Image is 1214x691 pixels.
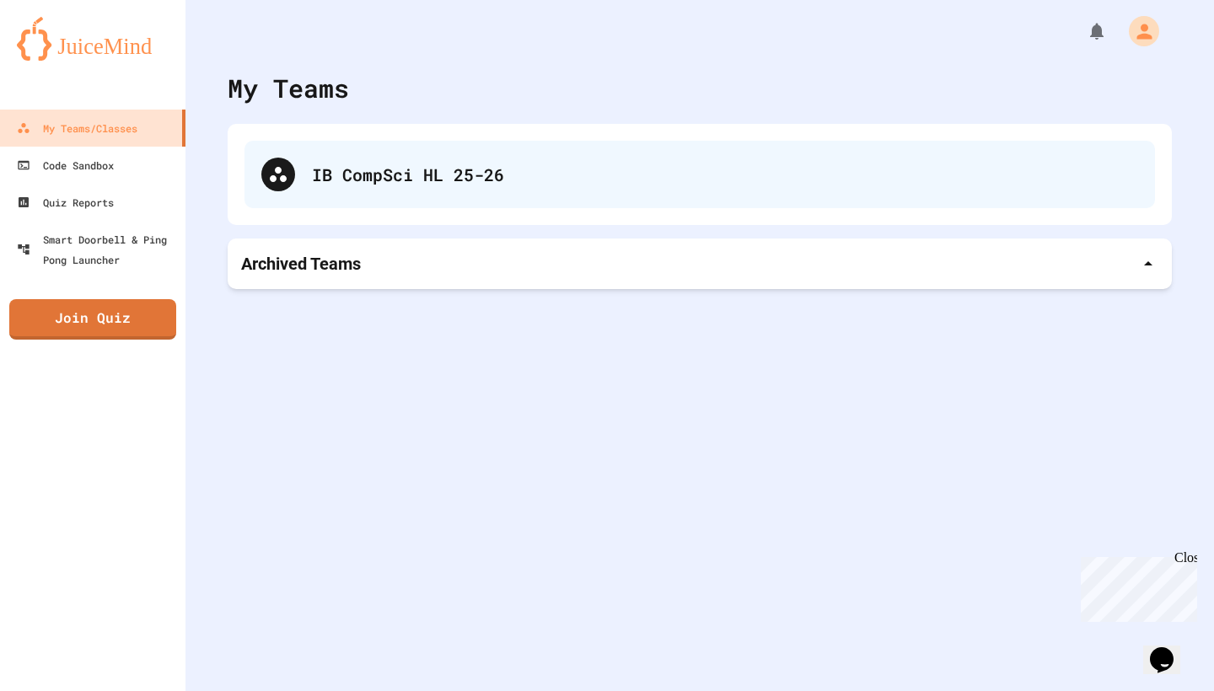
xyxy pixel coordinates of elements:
iframe: chat widget [1143,624,1197,674]
div: My Account [1111,12,1163,51]
div: IB CompSci HL 25-26 [312,162,1138,187]
div: My Teams/Classes [17,118,137,138]
div: Smart Doorbell & Ping Pong Launcher [17,229,179,270]
iframe: chat widget [1074,550,1197,622]
div: My Notifications [1056,17,1111,46]
a: Join Quiz [9,299,176,340]
div: Chat with us now!Close [7,7,116,107]
div: My Teams [228,69,349,107]
div: Quiz Reports [17,192,114,212]
img: logo-orange.svg [17,17,169,61]
div: Code Sandbox [17,155,114,175]
p: Archived Teams [241,252,361,276]
div: IB CompSci HL 25-26 [244,141,1155,208]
